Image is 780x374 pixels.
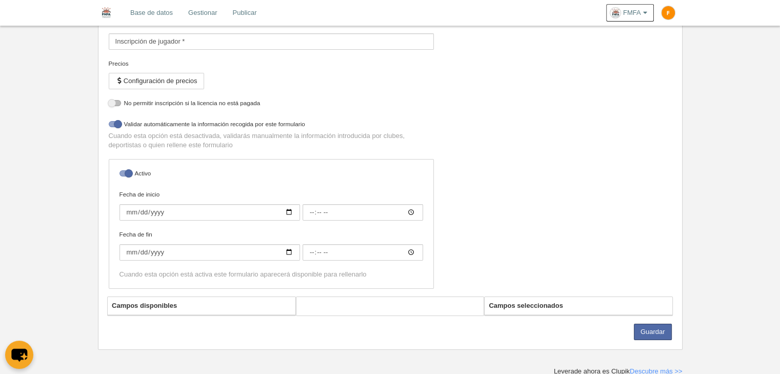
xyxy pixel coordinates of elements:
a: FMFA [606,4,654,22]
label: Nombre [109,19,434,50]
label: No permitir inscripción si la licencia no está pagada [109,99,434,110]
button: Configuración de precios [109,73,204,89]
input: Fecha de fin [303,244,423,261]
th: Campos disponibles [108,297,295,315]
label: Fecha de fin [119,230,423,261]
input: Fecha de inicio [119,204,300,221]
label: Validar automáticamente la información recogida por este formulario [109,120,434,131]
button: Guardar [634,324,672,340]
label: Fecha de inicio [119,190,423,221]
img: OaSyhHG2e8IO.30x30.jpg [610,8,621,18]
input: Fecha de fin [119,244,300,261]
span: FMFA [623,8,641,18]
input: Fecha de inicio [303,204,423,221]
div: Cuando esta opción está activa este formulario aparecerá disponible para rellenarlo [119,270,423,279]
label: Activo [119,169,423,181]
th: Campos seleccionados [485,297,672,315]
img: c2l6ZT0zMHgzMCZmcz05JnRleHQ9RiZiZz1mYjhjMDA%3D.png [662,6,675,19]
button: chat-button [5,341,33,369]
img: FMFA [98,6,114,18]
p: Cuando esta opción está desactivada, validarás manualmente la información introducida por clubes,... [109,131,434,150]
div: Precios [109,59,434,68]
input: Nombre [109,33,434,50]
